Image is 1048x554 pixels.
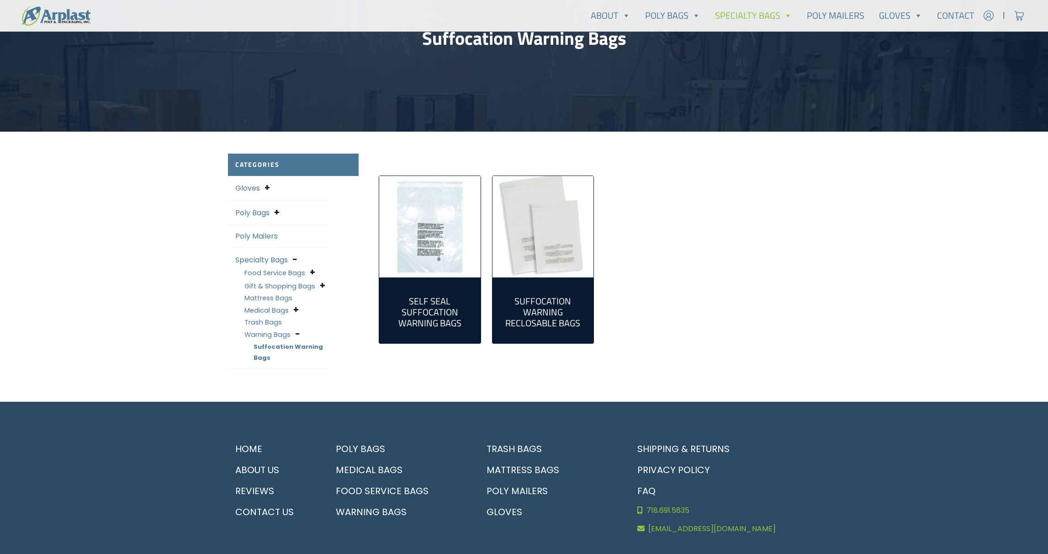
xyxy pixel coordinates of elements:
[328,438,468,459] a: Poly Bags
[228,27,820,49] h1: Suffocation Warning Bags
[630,459,820,480] a: Privacy Policy
[583,6,638,25] a: About
[930,6,982,25] a: Contact
[244,268,305,277] a: Food Service Bags
[244,282,315,291] a: Gift & Shopping Bags
[328,459,468,480] a: Medical Bags
[799,6,872,25] a: Poly Mailers
[500,296,587,329] h2: Suffocation Warning Reclosable Bags
[235,255,288,265] a: Specialty Bags
[500,285,587,336] a: Visit product category Suffocation Warning Reclosable Bags
[638,6,708,25] a: Poly Bags
[244,293,292,303] a: Mattress Bags
[235,231,278,241] a: Poly Mailers
[708,6,799,25] a: Specialty Bags
[492,176,594,277] img: Suffocation Warning Reclosable Bags
[22,6,90,26] img: logo
[479,438,619,459] a: Trash Bags
[228,459,318,480] a: About Us
[479,501,619,522] a: Gloves
[235,183,260,193] a: Gloves
[1003,10,1005,21] span: |
[228,480,318,501] a: Reviews
[386,285,473,336] a: Visit product category Self Seal Suffocation Warning Bags
[254,342,323,362] a: Suffocation Warning Bags
[244,330,291,339] a: Warning Bags
[228,154,359,176] h2: Categories
[379,176,481,277] a: Visit product category Self Seal Suffocation Warning Bags
[328,480,468,501] a: Food Service Bags
[479,480,619,501] a: Poly Mailers
[379,176,481,277] img: Self Seal Suffocation Warning Bags
[630,480,820,501] a: FAQ
[479,459,619,480] a: Mattress Bags
[228,438,318,459] a: Home
[235,208,270,218] a: Poly Bags
[386,296,473,329] h2: Self Seal Suffocation Warning Bags
[630,501,820,520] a: 718.691.5835
[244,306,289,315] a: Medical Bags
[630,438,820,459] a: Shipping & Returns
[228,501,318,522] a: Contact Us
[244,318,282,327] a: Trash Bags
[328,501,468,522] a: Warning Bags
[492,176,594,277] a: Visit product category Suffocation Warning Reclosable Bags
[630,520,820,538] a: [EMAIL_ADDRESS][DOMAIN_NAME]
[872,6,930,25] a: Gloves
